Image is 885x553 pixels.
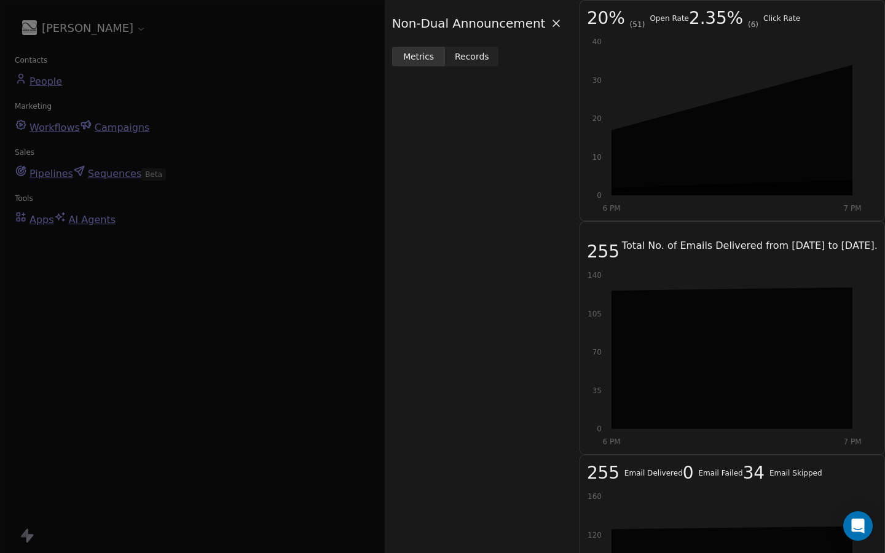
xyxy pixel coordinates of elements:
[597,425,602,433] tspan: 0
[622,238,878,253] p: Total No. of Emails Delivered from [DATE] to [DATE].
[592,386,602,395] tspan: 35
[844,204,862,213] tspan: 7 PM
[743,462,765,484] span: 34
[592,348,602,356] tspan: 70
[587,7,625,29] span: 20%
[588,271,602,280] tspan: 140
[603,204,621,213] tspan: 6 PM
[592,153,602,162] tspan: 10
[455,50,489,63] span: Records
[624,468,683,478] span: Email Delivered
[592,114,602,123] tspan: 20
[588,492,602,501] tspan: 160
[650,14,690,23] span: Open Rate
[603,437,621,446] tspan: 6 PM
[587,241,619,263] span: 255
[843,511,873,541] div: Open Intercom Messenger
[630,20,645,29] span: (51)
[699,468,743,478] span: Email Failed
[748,20,758,29] span: (6)
[588,531,602,539] tspan: 120
[689,7,743,29] span: 2.35%
[844,437,862,446] tspan: 7 PM
[392,15,545,32] span: Non-Dual Announcement
[763,14,800,23] span: Click Rate
[592,37,602,46] tspan: 40
[587,462,619,484] span: 255
[588,310,602,318] tspan: 105
[592,76,602,85] tspan: 30
[769,468,822,478] span: Email Skipped
[597,191,602,200] tspan: 0
[683,462,694,484] span: 0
